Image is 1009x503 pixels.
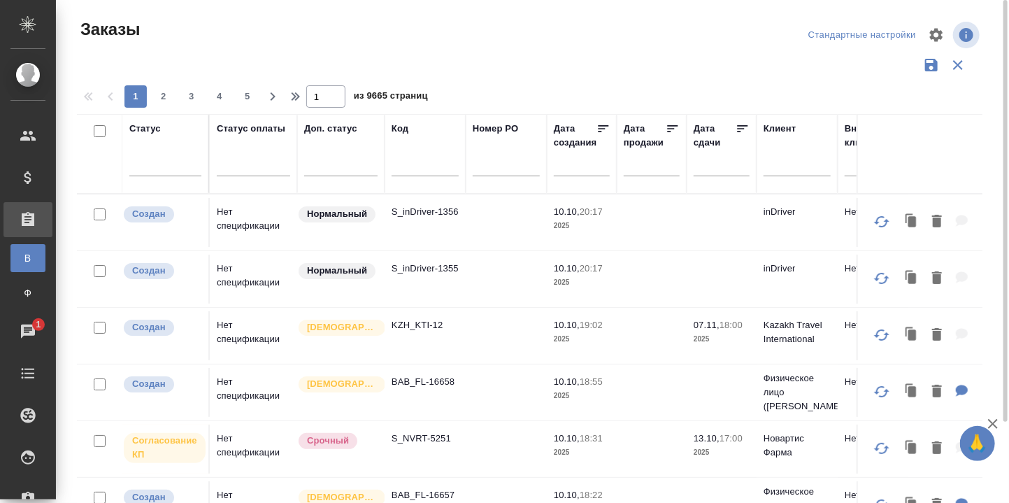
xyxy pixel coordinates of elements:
[210,255,297,304] td: Нет спецификации
[694,320,720,330] p: 07.11,
[392,205,459,219] p: S_inDriver-1356
[129,122,161,136] div: Статус
[122,205,201,224] div: Выставляется автоматически при создании заказа
[925,321,949,350] button: Удалить
[307,434,349,448] p: Срочный
[297,205,378,224] div: Статус по умолчанию для стандартных заказов
[953,22,982,48] span: Посмотреть информацию
[805,24,919,46] div: split button
[354,87,428,108] span: из 9665 страниц
[122,262,201,281] div: Выставляется автоматически при создании заказа
[554,446,610,460] p: 2025
[845,432,901,446] p: Нет
[17,286,38,300] span: Ф
[554,122,596,150] div: Дата создания
[236,85,259,108] button: 5
[132,264,166,278] p: Создан
[919,18,953,52] span: Настроить таблицу
[307,207,367,221] p: Нормальный
[132,207,166,221] p: Создан
[236,90,259,104] span: 5
[554,332,610,346] p: 2025
[764,122,796,136] div: Клиент
[899,264,925,293] button: Клонировать
[307,377,377,391] p: [DEMOGRAPHIC_DATA]
[865,375,899,409] button: Обновить
[180,90,203,104] span: 3
[304,122,357,136] div: Доп. статус
[17,251,38,265] span: В
[208,90,231,104] span: 4
[392,432,459,446] p: S_NVRT-5251
[122,375,201,394] div: Выставляется автоматически при создании заказа
[392,262,459,276] p: S_inDriver-1355
[925,434,949,463] button: Удалить
[10,279,45,307] a: Ф
[307,320,377,334] p: [DEMOGRAPHIC_DATA]
[580,320,603,330] p: 19:02
[392,318,459,332] p: KZH_KTI-12
[918,52,945,78] button: Сохранить фильтры
[865,432,899,465] button: Обновить
[554,433,580,444] p: 10.10,
[945,52,971,78] button: Сбросить фильтры
[554,219,610,233] p: 2025
[297,318,378,337] div: Выставляется автоматически для первых 3 заказов нового контактного лица. Особое внимание
[297,432,378,451] div: Выставляется автоматически, если на указанный объем услуг необходимо больше времени в стандартном...
[210,425,297,474] td: Нет спецификации
[554,376,580,387] p: 10.10,
[694,446,750,460] p: 2025
[554,320,580,330] p: 10.10,
[392,375,459,389] p: BAB_FL-16658
[580,263,603,274] p: 20:17
[122,318,201,337] div: Выставляется автоматически при создании заказа
[180,85,203,108] button: 3
[966,429,989,458] span: 🙏
[473,122,518,136] div: Номер PO
[27,318,49,332] span: 1
[152,85,175,108] button: 2
[580,376,603,387] p: 18:55
[845,488,901,502] p: Нет
[764,432,831,460] p: Новартис Фарма
[694,433,720,444] p: 13.10,
[845,375,901,389] p: Нет
[3,314,52,349] a: 1
[554,389,610,403] p: 2025
[554,276,610,290] p: 2025
[132,320,166,334] p: Создан
[925,264,949,293] button: Удалить
[210,198,297,247] td: Нет спецификации
[899,321,925,350] button: Клонировать
[580,206,603,217] p: 20:17
[217,122,285,136] div: Статус оплаты
[865,205,899,239] button: Обновить
[297,262,378,281] div: Статус по умолчанию для стандартных заказов
[845,318,901,332] p: Нет
[865,262,899,295] button: Обновить
[845,262,901,276] p: Нет
[580,490,603,500] p: 18:22
[132,377,166,391] p: Создан
[694,332,750,346] p: 2025
[152,90,175,104] span: 2
[210,311,297,360] td: Нет спецификации
[764,262,831,276] p: inDriver
[925,208,949,236] button: Удалить
[554,206,580,217] p: 10.10,
[694,122,736,150] div: Дата сдачи
[210,368,297,417] td: Нет спецификации
[580,433,603,444] p: 18:31
[764,318,831,346] p: Kazakh Travel International
[307,264,367,278] p: Нормальный
[764,371,831,413] p: Физическое лицо ([PERSON_NAME])
[764,205,831,219] p: inDriver
[899,378,925,406] button: Клонировать
[208,85,231,108] button: 4
[77,18,140,41] span: Заказы
[624,122,666,150] div: Дата продажи
[392,488,459,502] p: BAB_FL-16657
[554,490,580,500] p: 10.10,
[960,426,995,461] button: 🙏
[297,375,378,394] div: Выставляется автоматически для первых 3 заказов нового контактного лица. Особое внимание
